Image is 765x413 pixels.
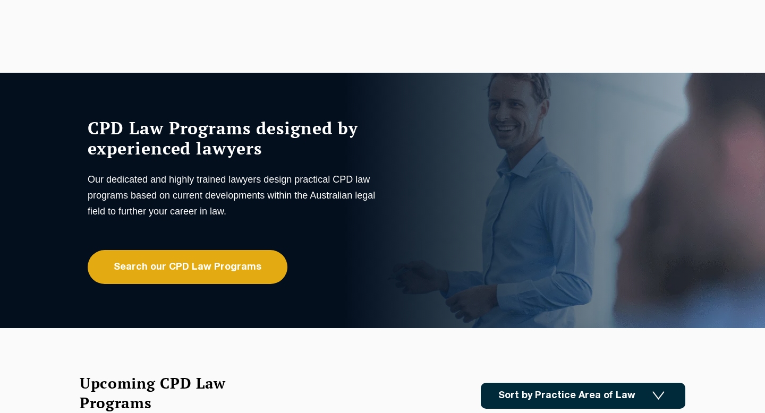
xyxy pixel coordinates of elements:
a: Search our CPD Law Programs [88,250,287,284]
a: Sort by Practice Area of Law [481,383,685,409]
h1: CPD Law Programs designed by experienced lawyers [88,118,380,158]
p: Our dedicated and highly trained lawyers design practical CPD law programs based on current devel... [88,171,380,219]
h2: Upcoming CPD Law Programs [80,373,252,412]
img: Icon [652,391,665,400]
